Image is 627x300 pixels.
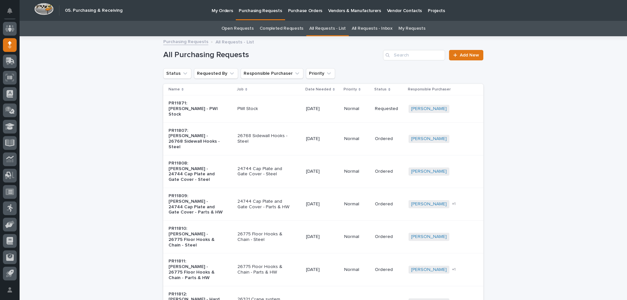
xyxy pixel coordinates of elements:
p: Normal [344,106,370,112]
p: [DATE] [306,106,339,112]
p: Responsible Purchaser [408,86,451,93]
p: PR11811: [PERSON_NAME] - 26775 Floor Hooks & Chain - Parts & HW [169,259,223,280]
h2: 05. Purchasing & Receiving [65,8,122,13]
p: Ordered [375,234,403,240]
span: + 1 [452,268,456,272]
p: Name [169,86,180,93]
p: 26775 Floor Hooks & Chain - Parts & HW [237,264,292,275]
p: PWI Stock [237,106,292,112]
p: All Requests - List [216,38,254,45]
p: Status [374,86,387,93]
p: Ordered [375,169,403,174]
div: Notifications [8,8,17,18]
p: PR11807: [PERSON_NAME] - 26768 Sidewall Hooks - Steel [169,128,223,150]
button: Requested By [194,68,238,79]
a: [PERSON_NAME] [411,106,447,112]
button: Responsible Purchaser [241,68,303,79]
p: Ordered [375,136,403,142]
p: Normal [344,201,370,207]
p: Date Needed [305,86,331,93]
p: Ordered [375,267,403,273]
a: [PERSON_NAME] [411,267,447,273]
p: [DATE] [306,234,339,240]
p: Ordered [375,201,403,207]
tr: PR11810: [PERSON_NAME] - 26775 Floor Hooks & Chain - Steel26775 Floor Hooks & Chain - Steel[DATE]... [163,221,483,253]
button: Status [163,68,191,79]
tr: PR11871: [PERSON_NAME] - PWI StockPWI Stock[DATE]NormalRequested[PERSON_NAME] [163,95,483,122]
p: PR11809: [PERSON_NAME] - 24744 Cap Plate and Gate Cover - Parts & HW [169,193,223,215]
p: PR11808: [PERSON_NAME] - 24744 Cap Plate and Gate Cover - Steel [169,161,223,182]
a: Add New [449,50,483,60]
img: Workspace Logo [34,3,54,15]
a: [PERSON_NAME] [411,169,447,174]
tr: PR11809: [PERSON_NAME] - 24744 Cap Plate and Gate Cover - Parts & HW24744 Cap Plate and Gate Cove... [163,188,483,220]
p: 26768 Sidewall Hooks - Steel [237,133,292,144]
button: Notifications [3,4,17,18]
a: All Requests - List [309,21,346,36]
p: Normal [344,234,370,240]
a: Purchasing Requests [163,38,208,45]
p: 26775 Floor Hooks & Chain - Steel [237,231,292,243]
p: [DATE] [306,169,339,174]
tr: PR11807: [PERSON_NAME] - 26768 Sidewall Hooks - Steel26768 Sidewall Hooks - Steel[DATE]NormalOrde... [163,122,483,155]
p: Normal [344,136,370,142]
a: [PERSON_NAME] [411,201,447,207]
a: All Requests - Inbox [352,21,393,36]
span: Add New [460,53,479,57]
p: [DATE] [306,201,339,207]
h1: All Purchasing Requests [163,50,380,60]
p: Normal [344,267,370,273]
button: Priority [306,68,335,79]
a: [PERSON_NAME] [411,136,447,142]
p: 24744 Cap Plate and Gate Cover - Steel [237,166,292,177]
p: Priority [344,86,357,93]
p: PR11810: [PERSON_NAME] - 26775 Floor Hooks & Chain - Steel [169,226,223,248]
tr: PR11811: [PERSON_NAME] - 26775 Floor Hooks & Chain - Parts & HW26775 Floor Hooks & Chain - Parts ... [163,253,483,286]
p: [DATE] [306,267,339,273]
p: 24744 Cap Plate and Gate Cover - Parts & HW [237,199,292,210]
tr: PR11808: [PERSON_NAME] - 24744 Cap Plate and Gate Cover - Steel24744 Cap Plate and Gate Cover - S... [163,155,483,188]
p: Job [237,86,244,93]
p: [DATE] [306,136,339,142]
span: + 1 [452,202,456,206]
p: Normal [344,169,370,174]
p: Requested [375,106,403,112]
a: Open Requests [221,21,254,36]
p: PR11871: [PERSON_NAME] - PWI Stock [169,101,223,117]
a: My Requests [398,21,426,36]
a: [PERSON_NAME] [411,234,447,240]
input: Search [383,50,445,60]
a: Completed Requests [260,21,303,36]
